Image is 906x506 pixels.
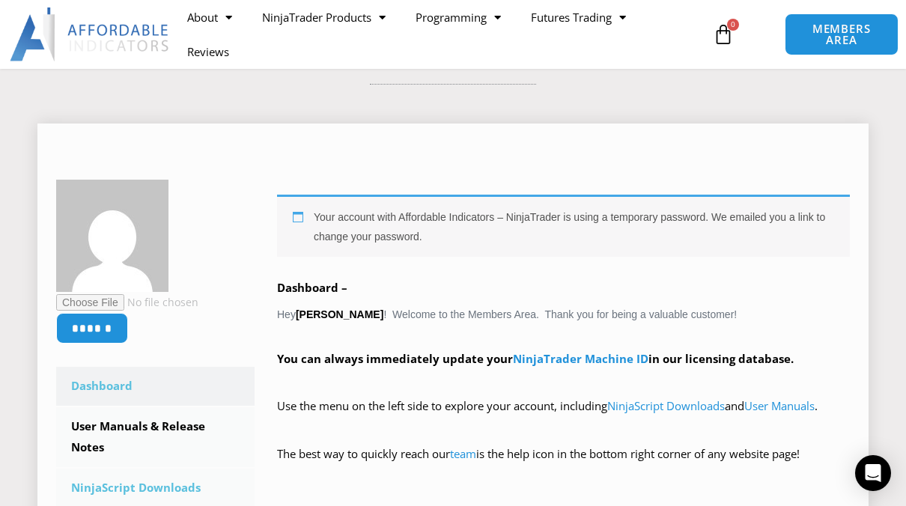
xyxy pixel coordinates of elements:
[172,34,244,69] a: Reviews
[56,180,168,292] img: 44be754baa50b697f5540c259b5f8134cebf617cbc2c5041574a760baca9125c
[56,407,255,467] a: User Manuals & Release Notes
[277,195,850,257] div: Your account with Affordable Indicators – NinjaTrader is using a temporary password. We emailed y...
[785,13,899,55] a: MEMBERS AREA
[56,367,255,406] a: Dashboard
[690,13,756,56] a: 0
[727,19,739,31] span: 0
[513,351,648,366] a: NinjaTrader Machine ID
[10,7,171,61] img: LogoAI | Affordable Indicators – NinjaTrader
[277,444,850,486] p: The best way to quickly reach our is the help icon in the bottom right corner of any website page!
[296,308,383,320] strong: [PERSON_NAME]
[277,396,850,438] p: Use the menu on the left side to explore your account, including and .
[277,351,794,366] strong: You can always immediately update your in our licensing database.
[277,195,850,485] div: Hey ! Welcome to the Members Area. Thank you for being a valuable customer!
[744,398,815,413] a: User Manuals
[855,455,891,491] div: Open Intercom Messenger
[277,280,347,295] b: Dashboard –
[607,398,725,413] a: NinjaScript Downloads
[800,23,883,46] span: MEMBERS AREA
[450,446,476,461] a: team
